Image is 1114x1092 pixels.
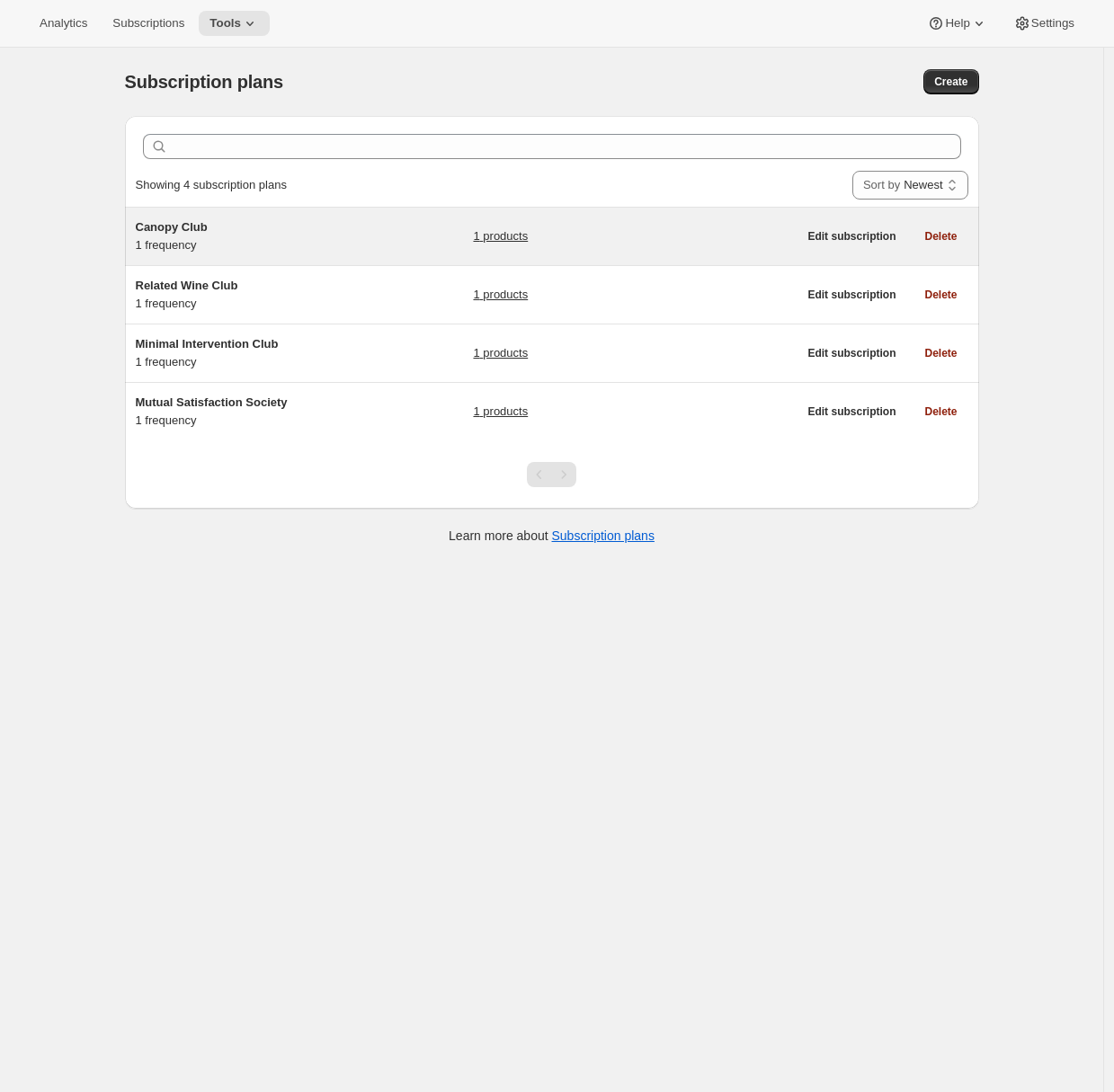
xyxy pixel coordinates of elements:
span: Edit subscription [807,346,896,360]
button: Edit subscription [797,224,906,249]
span: Delete [924,346,957,360]
a: 1 products [473,227,528,245]
span: Edit subscription [807,229,896,244]
span: Delete [924,229,957,244]
button: Tools [199,11,270,36]
button: Delete [913,399,967,424]
button: Delete [913,341,967,366]
button: Edit subscription [797,399,906,424]
span: Delete [924,404,957,419]
span: Edit subscription [807,288,896,302]
span: Related Wine Club [136,279,238,292]
a: 1 products [473,286,528,304]
button: Analytics [29,11,98,36]
button: Delete [913,224,967,249]
span: Delete [924,288,957,302]
span: Settings [1031,16,1074,31]
button: Settings [1003,11,1085,36]
div: 1 frequency [136,394,361,430]
span: Tools [209,16,241,31]
span: Subscription plans [125,72,283,92]
nav: Pagination [527,462,576,487]
div: 1 frequency [136,335,361,371]
span: Analytics [40,16,87,31]
button: Edit subscription [797,282,906,307]
span: Help [945,16,969,31]
a: Subscription plans [552,528,655,543]
div: 1 frequency [136,218,361,254]
span: Canopy Club [136,220,208,234]
p: Learn more about [449,527,655,545]
button: Help [916,11,998,36]
span: Subscriptions [112,16,184,31]
button: Create [923,69,978,94]
div: 1 frequency [136,277,361,313]
span: Mutual Satisfaction Society [136,395,288,409]
a: 1 products [473,403,528,421]
span: Showing 4 subscription plans [136,178,287,191]
button: Edit subscription [797,341,906,366]
span: Minimal Intervention Club [136,337,279,351]
button: Subscriptions [102,11,195,36]
button: Delete [913,282,967,307]
span: Edit subscription [807,404,896,419]
span: Create [934,75,967,89]
a: 1 products [473,344,528,362]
